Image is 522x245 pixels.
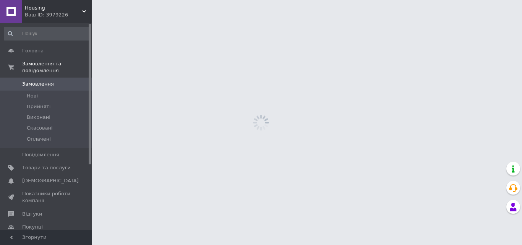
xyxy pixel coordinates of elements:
span: Замовлення [22,81,54,88]
span: [DEMOGRAPHIC_DATA] [22,177,79,184]
input: Пошук [4,27,90,41]
span: Housing [25,5,82,11]
span: Відгуки [22,211,42,217]
div: Ваш ID: 3979226 [25,11,92,18]
span: Показники роботи компанії [22,190,71,204]
span: Скасовані [27,125,53,131]
span: Оплачені [27,136,51,143]
span: Прийняті [27,103,50,110]
span: Нові [27,92,38,99]
span: Покупці [22,224,43,230]
span: Виконані [27,114,50,121]
span: Товари та послуги [22,164,71,171]
span: Повідомлення [22,151,59,158]
span: Замовлення та повідомлення [22,60,92,74]
span: Головна [22,47,44,54]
